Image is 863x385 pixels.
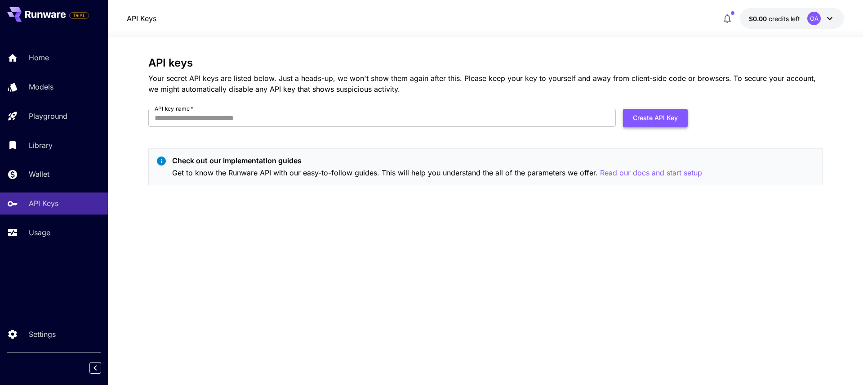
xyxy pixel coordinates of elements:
span: credits left [769,15,800,22]
button: $0.00OA [740,8,844,29]
p: Library [29,140,53,151]
span: TRIAL [70,12,89,19]
p: Models [29,81,53,92]
span: Add your payment card to enable full platform functionality. [69,10,89,21]
button: Collapse sidebar [89,362,101,374]
h3: API keys [148,57,823,69]
label: API key name [155,105,193,112]
p: API Keys [29,198,58,209]
p: Playground [29,111,67,121]
span: $0.00 [749,15,769,22]
div: Collapse sidebar [96,360,108,376]
a: API Keys [127,13,156,24]
p: Wallet [29,169,49,179]
button: Create API Key [623,109,688,127]
p: Get to know the Runware API with our easy-to-follow guides. This will help you understand the all... [172,167,702,179]
button: Read our docs and start setup [600,167,702,179]
div: $0.00 [749,14,800,23]
nav: breadcrumb [127,13,156,24]
p: Settings [29,329,56,340]
p: Check out our implementation guides [172,155,702,166]
p: Home [29,52,49,63]
p: Your secret API keys are listed below. Just a heads-up, we won't show them again after this. Plea... [148,73,823,94]
div: OA [807,12,821,25]
p: Usage [29,227,50,238]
